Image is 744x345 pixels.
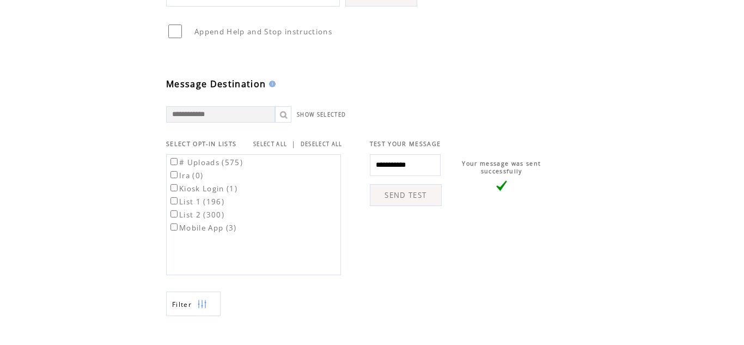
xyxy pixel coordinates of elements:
[462,160,541,175] span: Your message was sent successfully
[166,78,266,90] span: Message Destination
[168,197,224,207] label: List 1 (196)
[266,81,276,87] img: help.gif
[197,292,207,317] img: filters.png
[496,180,507,191] img: vLarge.png
[370,184,442,206] a: SEND TEST
[166,292,221,316] a: Filter
[170,210,178,217] input: List 2 (300)
[301,141,343,148] a: DESELECT ALL
[170,171,178,178] input: Ira (0)
[170,223,178,231] input: Mobile App (3)
[168,223,237,233] label: Mobile App (3)
[291,139,296,149] span: |
[168,184,237,193] label: Kiosk Login (1)
[172,300,192,309] span: Show filters
[170,158,178,165] input: # Uploads (575)
[166,140,236,148] span: SELECT OPT-IN LISTS
[168,158,243,167] label: # Uploads (575)
[297,111,346,118] a: SHOW SELECTED
[168,171,203,180] label: Ira (0)
[194,27,332,37] span: Append Help and Stop instructions
[170,197,178,204] input: List 1 (196)
[168,210,224,220] label: List 2 (300)
[170,184,178,191] input: Kiosk Login (1)
[370,140,441,148] span: TEST YOUR MESSAGE
[253,141,287,148] a: SELECT ALL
